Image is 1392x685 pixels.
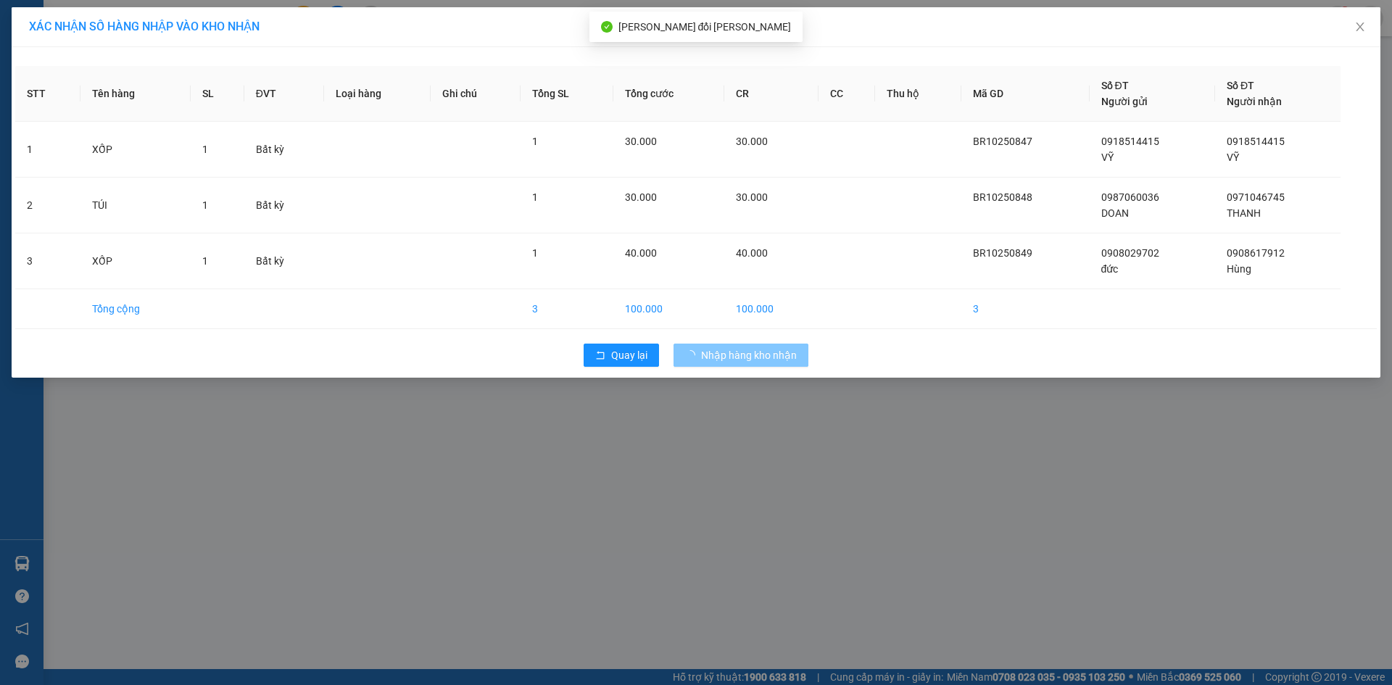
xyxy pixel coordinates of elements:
[1354,21,1366,33] span: close
[532,247,538,259] span: 1
[80,66,191,122] th: Tên hàng
[736,136,768,147] span: 30.000
[1227,151,1239,163] span: VỸ
[674,344,808,367] button: Nhập hàng kho nhận
[521,289,614,329] td: 3
[613,289,724,329] td: 100.000
[595,350,605,362] span: rollback
[973,136,1032,147] span: BR10250847
[80,178,191,233] td: TÚI
[12,47,114,67] div: 0909723235
[973,191,1032,203] span: BR10250848
[12,14,35,29] span: Gửi:
[611,347,647,363] span: Quay lại
[601,21,613,33] span: check-circle
[124,47,225,65] div: Thuy
[202,144,208,155] span: 1
[521,66,614,122] th: Tổng SL
[961,66,1089,122] th: Mã GD
[244,122,324,178] td: Bất kỳ
[724,289,819,329] td: 100.000
[29,20,260,33] span: XÁC NHẬN SỐ HÀNG NHẬP VÀO KHO NHẬN
[431,66,521,122] th: Ghi chú
[685,350,701,360] span: loading
[875,66,961,122] th: Thu hộ
[625,136,657,147] span: 30.000
[613,66,724,122] th: Tổng cước
[124,12,225,47] div: Hàng Bà Rịa
[1101,207,1129,219] span: DOAN
[1101,263,1119,275] span: đức
[532,136,538,147] span: 1
[1101,151,1114,163] span: VỸ
[15,178,80,233] td: 2
[1101,80,1129,91] span: Số ĐT
[12,30,114,47] div: Huong
[80,233,191,289] td: XỐP
[12,12,114,30] div: 93 NTB Q1
[736,191,768,203] span: 30.000
[961,289,1089,329] td: 3
[124,65,225,85] div: 0784870220
[973,247,1032,259] span: BR10250849
[1101,136,1159,147] span: 0918514415
[724,66,819,122] th: CR
[701,347,797,363] span: Nhập hàng kho nhận
[12,67,114,102] div: 143 D7 Tan My HCM
[625,247,657,259] span: 40.000
[532,191,538,203] span: 1
[1101,247,1159,259] span: 0908029702
[15,66,80,122] th: STT
[244,66,324,122] th: ĐVT
[1101,96,1148,107] span: Người gửi
[1227,263,1251,275] span: Hùng
[80,289,191,329] td: Tổng cộng
[244,178,324,233] td: Bất kỳ
[618,21,792,33] span: [PERSON_NAME] đổi [PERSON_NAME]
[15,122,80,178] td: 1
[625,191,657,203] span: 30.000
[191,66,244,122] th: SL
[1227,96,1282,107] span: Người nhận
[1227,80,1254,91] span: Số ĐT
[1101,191,1159,203] span: 0987060036
[819,66,874,122] th: CC
[15,233,80,289] td: 3
[324,66,431,122] th: Loại hàng
[1340,7,1380,48] button: Close
[244,233,324,289] td: Bất kỳ
[1227,207,1261,219] span: THANH
[736,247,768,259] span: 40.000
[124,14,159,29] span: Nhận:
[1227,191,1285,203] span: 0971046745
[202,255,208,267] span: 1
[1227,247,1285,259] span: 0908617912
[584,344,659,367] button: rollbackQuay lại
[202,199,208,211] span: 1
[1227,136,1285,147] span: 0918514415
[80,122,191,178] td: XỐP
